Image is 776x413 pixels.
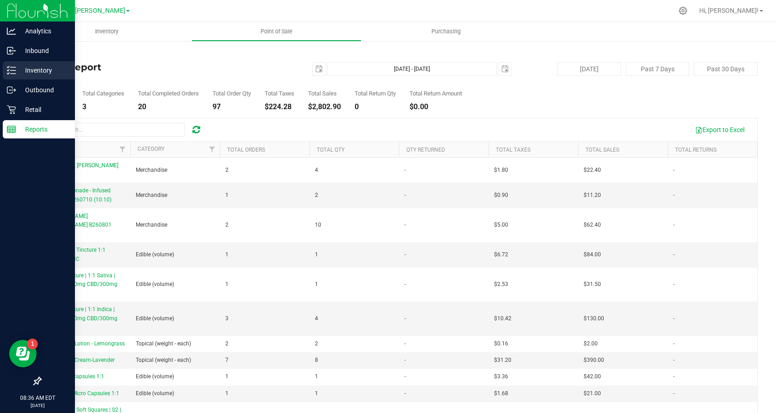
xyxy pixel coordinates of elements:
[557,62,621,76] button: [DATE]
[694,62,758,76] button: Past 30 Days
[494,191,508,200] span: $0.90
[225,221,229,229] span: 2
[494,339,508,348] span: $0.16
[494,389,508,398] span: $1.68
[57,7,125,15] span: GA1 - [PERSON_NAME]
[315,339,318,348] span: 2
[673,339,675,348] span: -
[46,373,104,380] span: SKU.0402-Capsules 1:1
[673,356,675,365] span: -
[7,105,16,114] inline-svg: Retail
[584,191,601,200] span: $11.20
[315,250,318,259] span: 1
[404,389,406,398] span: -
[494,314,511,323] span: $10.42
[7,46,16,55] inline-svg: Inbound
[7,66,16,75] inline-svg: Inventory
[673,191,675,200] span: -
[7,26,16,36] inline-svg: Analytics
[404,356,406,365] span: -
[315,356,318,365] span: 8
[584,221,601,229] span: $62.40
[584,339,598,348] span: $2.00
[213,103,251,111] div: 97
[315,166,318,175] span: 4
[225,372,229,381] span: 1
[315,221,321,229] span: 10
[404,314,406,323] span: -
[404,280,406,289] span: -
[355,90,396,96] div: Total Return Qty
[315,314,318,323] span: 4
[136,221,167,229] span: Merchandise
[248,27,305,36] span: Point of Sale
[46,357,115,363] span: 1:1 Topical Cream-Lavender
[265,90,294,96] div: Total Taxes
[16,45,71,56] p: Inbound
[16,124,71,135] p: Reports
[22,22,191,41] a: Inventory
[136,166,167,175] span: Merchandise
[585,147,619,153] a: Total Sales
[82,90,124,96] div: Total Categories
[46,390,119,397] span: SKU.0404-Micro Capsules 1:1
[494,166,508,175] span: $1.80
[406,147,445,153] a: Qty Returned
[673,389,675,398] span: -
[115,142,130,157] a: Filter
[225,166,229,175] span: 2
[494,280,508,289] span: $2.53
[83,27,131,36] span: Inventory
[225,356,229,365] span: 7
[673,314,675,323] span: -
[315,389,318,398] span: 1
[9,340,37,367] iframe: Resource center
[136,372,174,381] span: Edible (volume)
[404,191,406,200] span: -
[48,123,185,137] input: Search...
[46,340,125,347] span: 1:1 Topical Lotion - Lemongrass
[677,6,689,15] div: Manage settings
[225,250,229,259] span: 1
[40,62,279,72] h4: Sales Report
[675,147,717,153] a: Total Returns
[494,250,508,259] span: $6.72
[584,280,601,289] span: $31.50
[409,90,462,96] div: Total Return Amount
[136,250,174,259] span: Edible (volume)
[7,85,16,95] inline-svg: Outbound
[46,306,117,330] span: Relief | Tincture | 1:1 Indica | [30ml] | (300mg CBD/300mg THC)
[136,314,174,323] span: Edible (volume)
[138,90,199,96] div: Total Completed Orders
[27,339,38,349] iframe: Resource center unread badge
[673,280,675,289] span: -
[46,247,106,262] span: Peppermint Tincture 1:1 1200mg THC
[404,250,406,259] span: -
[404,372,406,381] span: -
[308,103,341,111] div: $2,802.90
[496,147,531,153] a: Total Taxes
[138,146,165,152] a: Category
[16,65,71,76] p: Inventory
[136,339,191,348] span: Topical (weight - each)
[313,63,325,75] span: select
[404,221,406,229] span: -
[308,90,341,96] div: Total Sales
[584,314,604,323] span: $130.00
[46,272,117,296] span: Relief | Tincture | 1:1 Sativa | [30ml] | (300mg CBD/300mg THC)
[16,26,71,37] p: Analytics
[46,187,112,202] span: 10mg Lemonade - Infused Beverage B260710 (10:10)
[494,221,508,229] span: $5.00
[315,372,318,381] span: 1
[584,356,604,365] span: $390.00
[136,191,167,200] span: Merchandise
[46,213,112,237] span: [PERSON_NAME] [PERSON_NAME] B260801 (10:10)
[584,166,601,175] span: $22.40
[225,339,229,348] span: 2
[361,22,531,41] a: Purchasing
[626,62,690,76] button: Past 7 Days
[673,372,675,381] span: -
[225,389,229,398] span: 1
[136,389,174,398] span: Edible (volume)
